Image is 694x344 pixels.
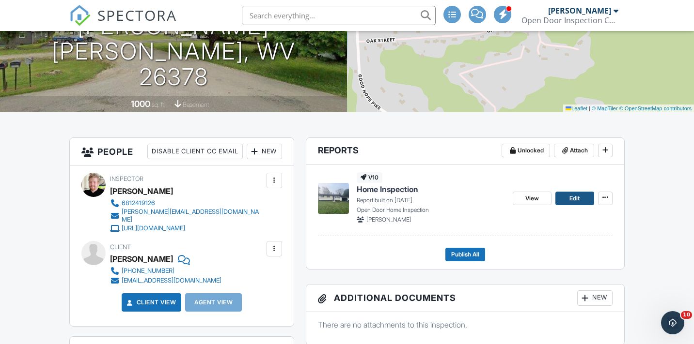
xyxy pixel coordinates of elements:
[318,319,613,330] p: There are no attachments to this inspection.
[619,105,692,111] a: © OpenStreetMap contributors
[242,6,436,25] input: Search everything...
[592,105,618,111] a: © MapTiler
[69,13,177,33] a: SPECTORA
[131,99,150,109] div: 1000
[110,276,221,285] a: [EMAIL_ADDRESS][DOMAIN_NAME]
[183,101,209,108] span: basement
[110,266,221,276] a: [PHONE_NUMBER]
[152,101,165,108] span: sq. ft.
[122,267,174,275] div: [PHONE_NUMBER]
[589,105,590,111] span: |
[110,224,264,233] a: [URL][DOMAIN_NAME]
[122,224,185,232] div: [URL][DOMAIN_NAME]
[125,298,176,307] a: Client View
[70,138,293,165] h3: People
[110,198,264,208] a: 6812419126
[69,5,91,26] img: The Best Home Inspection Software - Spectora
[681,311,692,319] span: 10
[110,243,131,251] span: Client
[306,284,624,312] h3: Additional Documents
[122,208,264,224] div: [PERSON_NAME][EMAIL_ADDRESS][DOMAIN_NAME]
[548,6,611,15] div: [PERSON_NAME]
[661,311,684,334] iframe: Intercom live chat
[110,184,173,198] div: [PERSON_NAME]
[577,290,613,306] div: New
[110,252,173,266] div: [PERSON_NAME]
[122,277,221,284] div: [EMAIL_ADDRESS][DOMAIN_NAME]
[97,5,177,25] span: SPECTORA
[122,199,155,207] div: 6812419126
[566,105,587,111] a: Leaflet
[247,144,282,159] div: New
[147,144,243,159] div: Disable Client CC Email
[110,175,143,182] span: Inspector
[521,15,618,25] div: Open Door Inspection Company
[110,208,264,224] a: [PERSON_NAME][EMAIL_ADDRESS][DOMAIN_NAME]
